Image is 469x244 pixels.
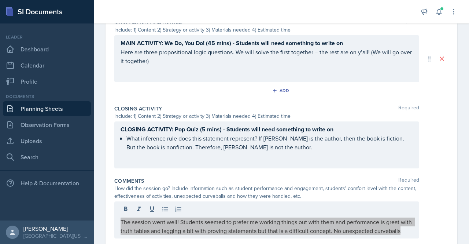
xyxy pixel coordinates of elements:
div: Include: 1) Content 2) Strategy or activity 3) Materials needed 4) Estimated time [114,112,419,120]
a: Profile [3,74,91,89]
p: The session went well! Students seemed to prefer me working things out with them and performance ... [121,218,413,235]
label: Comments [114,177,144,185]
label: Closing Activity [114,105,162,112]
button: Add [270,85,293,96]
div: [PERSON_NAME] [23,225,88,232]
a: Calendar [3,58,91,73]
a: Search [3,150,91,164]
p: Here are three propositional logic questions. We will solve the first together – the rest are on ... [121,48,413,65]
div: How did the session go? Include information such as student performance and engagement, students'... [114,185,419,200]
div: Documents [3,93,91,100]
a: Uploads [3,134,91,148]
strong: MAIN ACTIVITY: We Do, You Do! (45 mins) - Students will need something to write on [121,39,343,47]
a: Planning Sheets [3,101,91,116]
div: [GEOGRAPHIC_DATA][US_STATE] in [GEOGRAPHIC_DATA] [23,232,88,240]
a: Observation Forms [3,117,91,132]
span: Required [398,105,419,112]
p: What inference rule does this statement represent? If [PERSON_NAME] is the author, then the book ... [126,134,413,152]
div: Add [274,88,289,94]
div: Leader [3,34,91,40]
div: Include: 1) Content 2) Strategy or activity 3) Materials needed 4) Estimated time [114,26,419,34]
span: Required [398,177,419,185]
strong: CLOSING ACTIVITY: Pop Quiz (5 mins) - Students will need something to write on [121,125,333,134]
a: Dashboard [3,42,91,57]
div: Help & Documentation [3,176,91,190]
